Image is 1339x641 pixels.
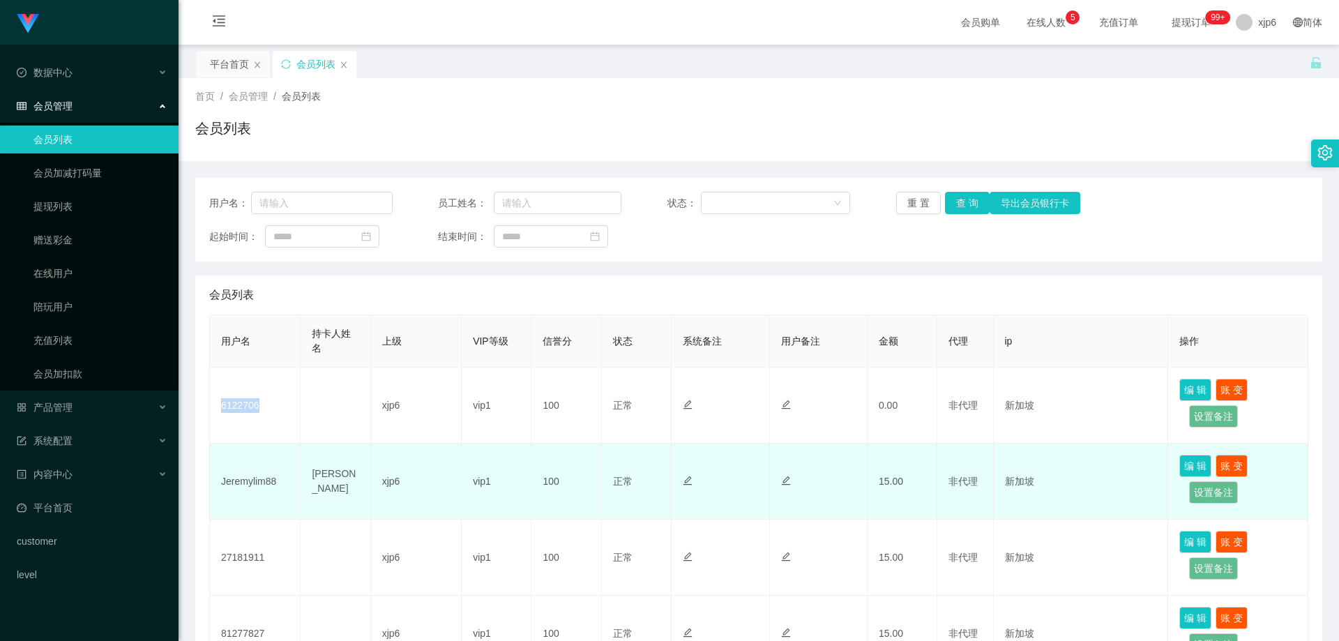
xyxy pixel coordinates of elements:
button: 账 变 [1216,379,1248,401]
span: 用户名： [209,196,251,211]
td: 15.00 [868,520,937,596]
span: 金额 [879,335,898,347]
span: 会员管理 [229,91,268,102]
i: 图标: calendar [590,232,600,241]
i: 图标: profile [17,469,27,479]
i: 图标: close [253,61,262,69]
i: 图标: table [17,101,27,111]
span: 状态 [613,335,633,347]
a: 图标: dashboard平台首页 [17,494,167,522]
button: 编 辑 [1179,379,1211,401]
span: 内容中心 [17,469,73,480]
span: 非代理 [948,400,978,411]
span: 会员列表 [209,287,254,303]
button: 重 置 [896,192,941,214]
button: 账 变 [1216,531,1248,553]
span: 正常 [613,476,633,487]
td: vip1 [462,444,531,520]
a: 陪玩用户 [33,293,167,321]
td: 27181911 [210,520,301,596]
span: 操作 [1179,335,1199,347]
button: 编 辑 [1179,607,1211,629]
span: 在线人数 [1020,17,1073,27]
td: 15.00 [868,444,937,520]
span: 非代理 [948,628,978,639]
span: 非代理 [948,476,978,487]
button: 编 辑 [1179,455,1211,477]
span: 结束时间： [438,229,494,244]
a: 充值列表 [33,326,167,354]
div: 平台首页 [210,51,249,77]
td: 新加坡 [994,520,1169,596]
i: 图标: edit [781,628,791,638]
a: 会员列表 [33,126,167,153]
span: / [220,91,223,102]
i: 图标: edit [683,476,693,485]
a: customer [17,527,167,555]
span: 起始时间： [209,229,265,244]
button: 编 辑 [1179,531,1211,553]
span: 持卡人姓名 [312,328,351,354]
i: 图标: menu-fold [195,1,243,45]
td: 新加坡 [994,444,1169,520]
td: xjp6 [371,368,462,444]
img: logo.9652507e.png [17,14,39,33]
span: 系统备注 [683,335,722,347]
span: 状态： [667,196,702,211]
a: 会员加扣款 [33,360,167,388]
i: 图标: unlock [1310,56,1322,69]
span: 会员列表 [282,91,321,102]
i: 图标: sync [281,59,291,69]
span: 产品管理 [17,402,73,413]
td: [PERSON_NAME] [301,444,370,520]
span: 用户备注 [781,335,820,347]
td: 新加坡 [994,368,1169,444]
span: 上级 [382,335,402,347]
span: 首页 [195,91,215,102]
input: 请输入 [494,192,621,214]
i: 图标: global [1293,17,1303,27]
span: 员工姓名： [438,196,494,211]
td: 100 [531,520,601,596]
i: 图标: edit [683,400,693,409]
p: 5 [1071,10,1075,24]
button: 查 询 [945,192,990,214]
td: 6122706 [210,368,301,444]
span: 提现订单 [1165,17,1218,27]
span: 正常 [613,628,633,639]
i: 图标: form [17,436,27,446]
span: 信誉分 [543,335,572,347]
button: 设置备注 [1189,481,1238,504]
td: Jeremylim88 [210,444,301,520]
sup: 5 [1066,10,1080,24]
i: 图标: calendar [361,232,371,241]
i: 图标: check-circle-o [17,68,27,77]
sup: 172 [1205,10,1230,24]
td: xjp6 [371,520,462,596]
button: 导出会员银行卡 [990,192,1080,214]
i: 图标: edit [683,552,693,561]
h1: 会员列表 [195,118,251,139]
i: 图标: close [340,61,348,69]
i: 图标: down [833,199,842,209]
button: 账 变 [1216,455,1248,477]
button: 账 变 [1216,607,1248,629]
span: 正常 [613,400,633,411]
i: 图标: setting [1317,145,1333,160]
span: 数据中心 [17,67,73,78]
span: 系统配置 [17,435,73,446]
span: 会员管理 [17,100,73,112]
span: 用户名 [221,335,250,347]
a: 在线用户 [33,259,167,287]
span: 非代理 [948,552,978,563]
td: vip1 [462,368,531,444]
a: level [17,561,167,589]
td: 100 [531,444,601,520]
a: 会员加减打码量 [33,159,167,187]
span: / [273,91,276,102]
button: 设置备注 [1189,557,1238,580]
i: 图标: edit [781,552,791,561]
td: xjp6 [371,444,462,520]
span: ip [1005,335,1013,347]
button: 设置备注 [1189,405,1238,428]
